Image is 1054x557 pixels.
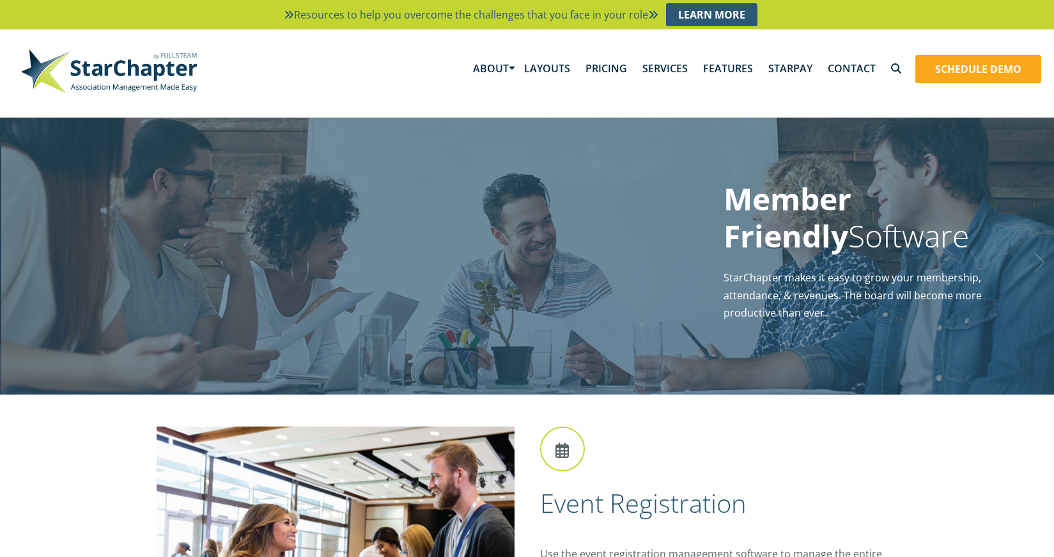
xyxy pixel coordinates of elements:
[820,49,883,88] a: Contact
[277,3,764,26] li: Resources to help you overcome the challenges that you face in your role
[695,49,761,88] a: Features
[1035,244,1054,276] a: Next
[724,180,1025,254] h1: Software
[724,178,851,256] strong: Member Friendly
[13,42,205,100] img: StarChapter-with-Tagline-Main-500.jpg
[516,49,578,88] a: Layouts
[916,56,1041,82] a: Schedule Demo
[635,49,695,88] a: Services
[578,49,635,88] a: Pricing
[666,3,757,26] a: Learn More
[465,49,516,88] a: About
[724,269,1025,322] p: StarChapter makes it easy to grow your membership, attendance, & revenues. The board will become ...
[540,487,898,520] h2: Event Registration
[761,49,820,88] a: StarPay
